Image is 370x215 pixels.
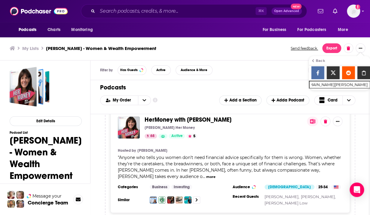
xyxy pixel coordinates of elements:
a: [PERSON_NAME], [301,194,335,199]
a: Share on X/Twitter [326,66,339,79]
button: Adda Podcast [266,95,309,105]
span: Add a Section [224,98,256,103]
a: [PERSON_NAME], [265,194,299,199]
img: Jon Profile [7,200,15,208]
button: open menu [293,24,335,36]
img: Podchaser - Follow, Share and Rate Podcasts [10,5,68,17]
div: Search podcasts, credits, & more... [81,4,307,18]
h4: Hosted by [118,148,136,153]
span: Audience & More [181,68,207,72]
span: Has Guests [120,68,138,72]
a: Business [150,185,170,189]
img: The Stacking Benjamins Show [158,196,166,204]
img: Marriage Kids and Money: Personal Finance for Families [184,196,191,204]
button: open menu [14,24,44,36]
input: Search podcasts, credits, & more... [97,6,255,16]
button: 5 [186,134,197,139]
button: Show More Button [356,43,365,53]
a: Share on Reddit [342,66,355,79]
button: Show More Button [333,117,342,126]
img: HerMoney with Jean Chatzky [118,117,140,139]
img: Jules Profile [16,191,24,199]
span: ... [203,174,205,179]
button: Add a Section [219,95,261,105]
h3: Concierge Team [28,200,68,206]
span: Active [171,133,182,139]
button: Open AdvancedNew [271,8,302,15]
span: My Order [113,98,133,102]
a: My Lists [22,45,39,51]
a: Show additional information [153,97,157,103]
h3: Categories [118,185,145,189]
button: open menu [258,24,294,36]
h3: [PERSON_NAME] - Women & Wealth Empowerment [46,45,156,51]
span: Add a Podcast [271,98,304,103]
span: HerMoney with [PERSON_NAME] [145,116,231,123]
button: Show profile menu [347,5,360,18]
span: ⌘ K [255,7,267,15]
img: Barbara Profile [16,200,24,208]
button: more [206,174,216,179]
a: Charts [44,24,64,36]
div: [DEMOGRAPHIC_DATA] [265,185,314,189]
img: So Money with Farnoosh Torabi [167,196,174,204]
span: More [338,26,348,34]
h3: Podcast List [10,131,82,135]
span: Monitoring [71,26,93,34]
h2: Choose List sort [100,95,151,105]
button: Send feedback. [289,46,320,51]
button: Active [151,65,171,75]
h3: Similar [118,198,145,202]
span: Podcasts [19,26,36,34]
button: Has Guests [118,65,146,75]
span: Anyone who tells you women don’t need financial advice specifically for them is wrong. Women, whe... [118,155,341,179]
img: User Profile [347,5,360,18]
h3: Audience [233,185,260,189]
a: Show notifications dropdown [330,6,340,16]
a: [PERSON_NAME] [137,148,167,153]
button: Edit Details [10,116,82,126]
img: Sydney Profile [7,191,15,199]
button: open menu [334,24,356,36]
span: For Business [262,26,286,34]
img: Everyone's Talkin' Money [176,196,183,204]
a: Active [169,134,185,139]
h1: [PERSON_NAME] - Women & Wealth Empowerment [10,135,82,182]
a: Share on Facebook [311,66,324,79]
svg: Add a profile image [355,5,360,9]
button: Choose View [314,95,356,105]
span: Card [328,98,338,102]
button: open menu [67,24,100,36]
span: For Podcasters [297,26,326,34]
a: [PERSON_NAME] Low [265,201,307,205]
h3: Recent Guests [233,194,260,199]
a: Investing [171,185,192,189]
img: Afford Anything [150,196,157,204]
span: Charts [47,26,60,34]
span: Logged in as KristinZanini [347,5,360,18]
span: New [291,4,301,9]
div: Back [314,59,325,62]
a: Jennifer Lee - Women & Wealth Empowerment [10,67,49,107]
div: Open Intercom Messenger [350,182,364,197]
a: Show notifications dropdown [315,6,326,16]
button: Export [322,43,341,53]
div: 25-34 [316,185,330,189]
span: Message your [32,193,62,199]
p: [PERSON_NAME] Her Money [145,125,195,130]
button: open menu [138,96,151,105]
a: Copy Link [357,66,370,79]
h1: Podcasts [100,84,355,91]
button: open menu [100,98,138,102]
h3: Filter by [100,68,113,72]
span: " [118,155,341,179]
